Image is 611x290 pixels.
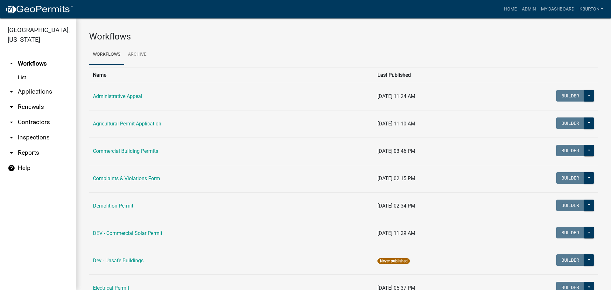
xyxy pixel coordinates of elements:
[556,200,584,211] button: Builder
[8,103,15,111] i: arrow_drop_down
[89,31,598,42] h3: Workflows
[556,254,584,266] button: Builder
[556,172,584,184] button: Builder
[377,203,415,209] span: [DATE] 02:34 PM
[556,117,584,129] button: Builder
[519,3,538,15] a: Admin
[93,203,133,209] a: Demolition Permit
[93,258,144,264] a: Dev - Unsafe Buildings
[556,145,584,156] button: Builder
[377,93,415,99] span: [DATE] 11:24 AM
[8,149,15,157] i: arrow_drop_down
[89,45,124,65] a: Workflows
[556,90,584,102] button: Builder
[93,148,158,154] a: Commercial Building Permits
[8,134,15,141] i: arrow_drop_down
[377,148,415,154] span: [DATE] 03:46 PM
[377,121,415,127] span: [DATE] 11:10 AM
[93,230,162,236] a: DEV - Commercial Solar Permit
[377,175,415,181] span: [DATE] 02:15 PM
[8,88,15,95] i: arrow_drop_down
[538,3,577,15] a: My Dashboard
[93,93,142,99] a: Administrative Appeal
[8,118,15,126] i: arrow_drop_down
[577,3,606,15] a: kburton
[374,67,485,83] th: Last Published
[377,230,415,236] span: [DATE] 11:29 AM
[89,67,374,83] th: Name
[93,121,161,127] a: Agricultural Permit Application
[556,227,584,238] button: Builder
[8,60,15,67] i: arrow_drop_up
[377,258,410,264] span: Never published
[502,3,519,15] a: Home
[124,45,150,65] a: Archive
[93,175,160,181] a: Complaints & Violations Form
[8,164,15,172] i: help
